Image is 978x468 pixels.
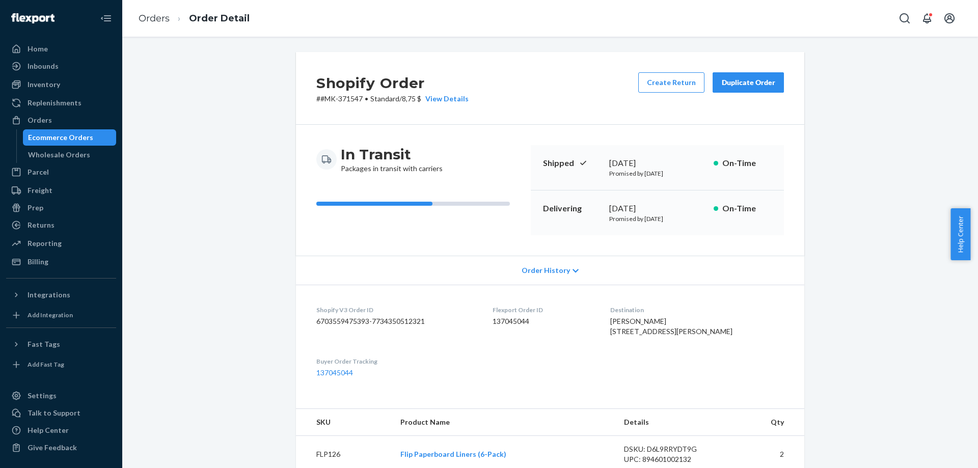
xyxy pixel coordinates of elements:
th: Qty [728,409,804,436]
p: Shipped [543,157,601,169]
p: On-Time [722,157,772,169]
div: Packages in transit with carriers [341,145,443,174]
div: Reporting [28,238,62,249]
a: Ecommerce Orders [23,129,117,146]
th: Details [616,409,728,436]
div: Billing [28,257,48,267]
div: Wholesale Orders [28,150,90,160]
div: Help Center [28,425,69,435]
div: Add Integration [28,311,73,319]
div: [DATE] [609,203,705,214]
button: Open account menu [939,8,960,29]
a: Orders [139,13,170,24]
dd: 137045044 [493,316,594,326]
button: Integrations [6,287,116,303]
div: UPC: 894601002132 [624,454,720,464]
a: Freight [6,182,116,199]
div: Ecommerce Orders [28,132,93,143]
div: Settings [28,391,57,401]
button: Create Return [638,72,704,93]
h3: In Transit [341,145,443,163]
a: Order Detail [189,13,250,24]
div: Freight [28,185,52,196]
div: Add Fast Tag [28,360,64,369]
div: Fast Tags [28,339,60,349]
a: Add Fast Tag [6,356,116,373]
dt: Shopify V3 Order ID [316,306,476,314]
p: Promised by [DATE] [609,214,705,223]
dt: Destination [610,306,784,314]
a: Prep [6,200,116,216]
a: Help Center [6,422,116,438]
span: Standard [370,94,399,103]
dt: Flexport Order ID [493,306,594,314]
p: On-Time [722,203,772,214]
div: DSKU: D6L9RRYDT9G [624,444,720,454]
button: Close Navigation [96,8,116,29]
button: Help Center [950,208,970,260]
span: [PERSON_NAME] [STREET_ADDRESS][PERSON_NAME] [610,317,732,336]
div: [DATE] [609,157,705,169]
button: Give Feedback [6,439,116,456]
a: Wholesale Orders [23,147,117,163]
a: Orders [6,112,116,128]
div: Prep [28,203,43,213]
p: # #MK-371547 / 8,75 $ [316,94,469,104]
a: Talk to Support [6,405,116,421]
a: Returns [6,217,116,233]
a: Inventory [6,76,116,93]
button: View Details [421,94,469,104]
div: Inventory [28,79,60,90]
a: 137045044 [316,368,353,377]
div: Replenishments [28,98,81,108]
div: Orders [28,115,52,125]
a: Inbounds [6,58,116,74]
div: Give Feedback [28,443,77,453]
h2: Shopify Order [316,72,469,94]
p: Delivering [543,203,601,214]
div: Home [28,44,48,54]
p: Promised by [DATE] [609,169,705,178]
a: Reporting [6,235,116,252]
ol: breadcrumbs [130,4,258,34]
img: Flexport logo [11,13,55,23]
div: Parcel [28,167,49,177]
a: Billing [6,254,116,270]
div: Duplicate Order [721,77,775,88]
div: Talk to Support [28,408,80,418]
div: Inbounds [28,61,59,71]
a: Replenishments [6,95,116,111]
div: Integrations [28,290,70,300]
div: Returns [28,220,55,230]
button: Fast Tags [6,336,116,352]
th: Product Name [392,409,616,436]
a: Flip Paperboard Liners (6-Pack) [400,450,506,458]
dd: 6703559475393-7734350512321 [316,316,476,326]
a: Home [6,41,116,57]
button: Duplicate Order [713,72,784,93]
span: • [365,94,368,103]
button: Open notifications [917,8,937,29]
a: Settings [6,388,116,404]
a: Add Integration [6,307,116,323]
span: Order History [522,265,570,276]
th: SKU [296,409,392,436]
a: Parcel [6,164,116,180]
button: Open Search Box [894,8,915,29]
dt: Buyer Order Tracking [316,357,476,366]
